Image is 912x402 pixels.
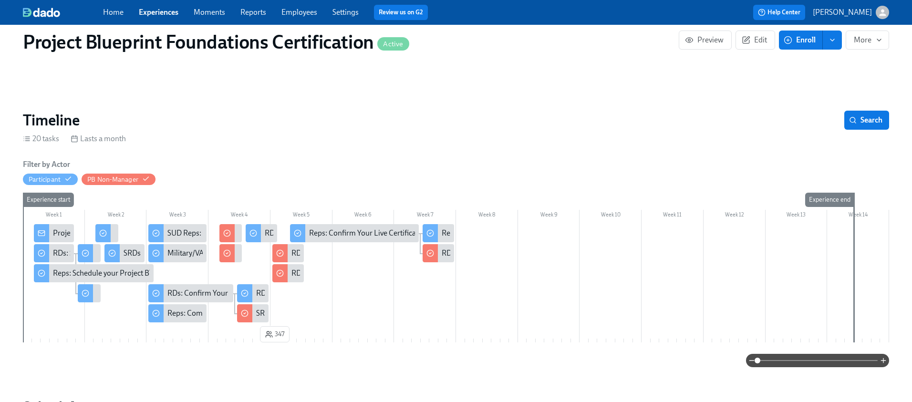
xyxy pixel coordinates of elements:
div: SUD Reps: Complete Your Pre-Work Account Tiering [148,224,207,242]
div: Lasts a month [71,134,126,144]
div: Reps: Complete Your Pre-Work Account Tiering [167,308,321,319]
div: Week 12 [704,210,766,222]
div: RDs: Instructions for Military/VA Rep Live Cert [272,264,304,282]
div: Week 14 [827,210,889,222]
div: RDs: Instructions for Rep Cert Retake [442,248,562,258]
span: Help Center [758,8,800,17]
button: Help Center [753,5,805,20]
a: Settings [332,8,359,17]
a: Employees [281,8,317,17]
button: Review us on G2 [374,5,428,20]
div: RDs: Instructions for Military/VA Rep Live Cert [291,268,440,278]
div: Reps: Complete Your Pre-Work Account Tiering [148,304,207,322]
button: Edit [736,31,775,50]
div: SRDs: Schedule your Project Blueprint Live Certification [104,244,145,262]
div: Reps: Schedule Your Live Certification Reassessment [442,228,612,238]
div: Reps: Schedule your Project Blueprint Live Certification [34,264,154,282]
button: Preview [679,31,732,50]
div: Week 13 [766,210,828,222]
h6: Filter by Actor [23,159,70,170]
div: Experience start [23,193,74,207]
h2: Timeline [23,111,80,130]
button: enroll [823,31,842,50]
div: Reps: Confirm Your Live Certification Completion [309,228,469,238]
span: 347 [265,330,284,339]
div: Week 6 [332,210,394,222]
span: Edit [744,35,767,45]
button: PB Non-Manager [82,174,155,185]
div: Experience end [805,193,854,207]
a: dado [23,8,103,17]
div: RDs: Instructions for Leading PB Live Certs for Reps [246,224,277,242]
div: Week 10 [580,210,642,222]
button: [PERSON_NAME] [813,6,889,19]
div: RDs: Confirm Your Live Certification Completion [167,288,324,299]
div: RDs: Schedule your Project Blueprint Live Certification [34,244,74,262]
img: dado [23,8,60,17]
div: RDs: Instructions for SUD Rep Live Cert [291,248,418,258]
div: Week 2 [85,210,147,222]
div: RDs: Instructions for Leading PB Live Certs for Reps [265,228,433,238]
div: RDs: Schedule Your Live Certification Retake [237,284,269,302]
span: More [854,35,881,45]
div: RDs: Confirm Your Live Certification Completion [148,284,233,302]
div: Week 11 [642,210,704,222]
span: Active [377,41,409,48]
div: SUD Reps: Complete Your Pre-Work Account Tiering [167,228,337,238]
div: RDs: Instructions for SUD Rep Live Cert [272,244,304,262]
div: Week 5 [270,210,332,222]
div: Week 7 [394,210,456,222]
div: Week 9 [518,210,580,222]
a: Home [103,8,124,17]
div: Week 3 [146,210,208,222]
div: SRDs: Instructions for RD Cert Retake [237,304,269,322]
div: Military/VA Reps: Complete Your Pre-Work Account Tiering [167,248,359,258]
span: Search [851,115,882,125]
a: Moments [194,8,225,17]
div: Week 1 [23,210,85,222]
div: SRDs: Instructions for RD Cert Retake [256,308,377,319]
div: Week 4 [208,210,270,222]
span: Preview [687,35,724,45]
div: SRDs: Schedule your Project Blueprint Live Certification [124,248,303,258]
div: Reps: Confirm Your Live Certification Completion [290,224,419,242]
a: Review us on G2 [379,8,423,17]
p: [PERSON_NAME] [813,7,872,18]
div: Hide Participant [29,175,61,184]
div: Reps: Schedule your Project Blueprint Live Certification [53,268,231,278]
a: Experiences [139,8,178,17]
div: Reps: Schedule Your Live Certification Reassessment [423,224,454,242]
div: RDs: Schedule your Project Blueprint Live Certification [53,248,228,258]
div: Project Blueprint Certification Next Steps! [34,224,74,242]
button: 347 [260,326,290,342]
div: RDs: Instructions for Rep Cert Retake [423,244,454,262]
div: RDs: Schedule Your Live Certification Retake [256,288,399,299]
div: Project Blueprint Certification Next Steps! [53,228,188,238]
div: Hide PB Non-Manager [87,175,138,184]
div: Military/VA Reps: Complete Your Pre-Work Account Tiering [148,244,207,262]
button: Enroll [779,31,823,50]
button: Search [844,111,889,130]
div: 20 tasks [23,134,59,144]
a: Reports [240,8,266,17]
span: Enroll [786,35,816,45]
div: Week 8 [456,210,518,222]
h1: Project Blueprint Foundations Certification [23,31,409,53]
button: Participant [23,174,78,185]
button: More [846,31,889,50]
